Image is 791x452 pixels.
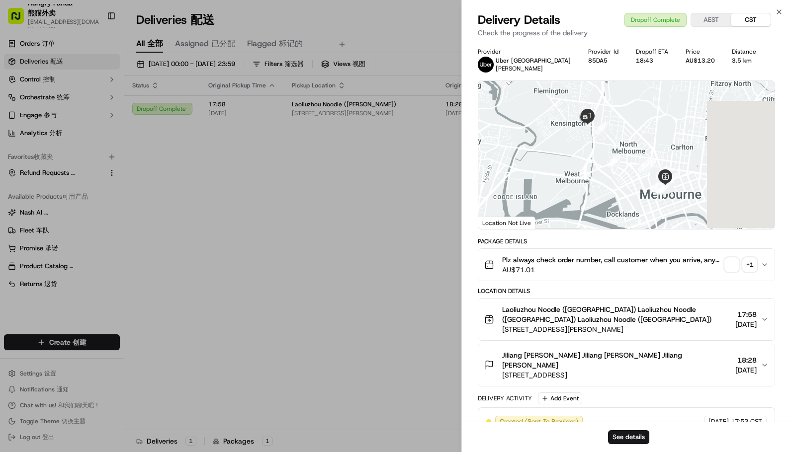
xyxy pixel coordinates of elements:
div: Delivery Activity [478,394,532,402]
div: 18:43 [636,57,670,65]
span: Delivery Details [478,12,560,28]
div: Package Details [478,237,775,245]
img: 1736555255976-a54dd68f-1ca7-489b-9aae-adbdc363a1c4 [10,95,28,113]
div: AU$13.20 [686,57,716,65]
button: Laoliuzhou Noodle ([GEOGRAPHIC_DATA]) Laoliuzhou Noodle ([GEOGRAPHIC_DATA]) Laoliuzhou Noodle ([G... [478,299,775,340]
div: 21 [638,159,651,172]
img: Asif Zaman Khan [10,171,26,187]
button: AEST [691,13,731,26]
button: Start new chat [169,98,181,110]
div: 💻 [84,223,92,231]
button: See all [154,127,181,139]
div: Location Not Live [478,217,535,229]
a: 💻API Documentation [80,218,164,236]
span: Plz always check order number, call customer when you arrive, any delivery issues, Contact WhatsA... [502,255,721,265]
img: 4281594248423_2fcf9dad9f2a874258b8_72.png [21,95,39,113]
div: 19 [656,166,669,179]
p: Uber [GEOGRAPHIC_DATA] [496,57,571,65]
button: +1 [725,258,757,272]
span: 17:58 [735,309,757,319]
div: + 1 [743,258,757,272]
div: Provider [478,48,572,56]
span: [STREET_ADDRESS] [502,370,731,380]
span: Created (Sent To Provider) [500,417,578,426]
a: Powered byPylon [70,246,120,254]
div: 23 [595,122,608,135]
div: Past conversations [10,129,67,137]
div: 10 [654,177,667,190]
div: Price [686,48,716,56]
span: 9月17日 [38,154,62,162]
button: Add Event [538,392,582,404]
span: [STREET_ADDRESS][PERSON_NAME] [502,324,731,334]
span: [DATE] [735,319,757,329]
div: Distance [732,48,758,56]
div: Dropoff ETA [636,48,670,56]
span: 18:28 [735,355,757,365]
div: Location Details [478,287,775,295]
span: • [83,181,86,189]
span: [DATE] [735,365,757,375]
img: 1736555255976-a54dd68f-1ca7-489b-9aae-adbdc363a1c4 [20,181,28,189]
span: [DATE] [708,417,729,426]
a: 📗Knowledge Base [6,218,80,236]
button: CST [731,13,771,26]
div: Start new chat [45,95,163,105]
div: 9 [651,177,664,190]
span: AU$71.01 [502,265,721,275]
button: Plz always check order number, call customer when you arrive, any delivery issues, Contact WhatsA... [478,249,775,281]
img: uber-new-logo.jpeg [478,57,494,73]
p: Welcome 👋 [10,40,181,56]
span: 8月27日 [88,181,111,189]
div: We're available if you need us! [45,105,137,113]
span: API Documentation [94,222,160,232]
button: See details [608,430,649,444]
span: Knowledge Base [20,222,76,232]
img: Nash [10,10,30,30]
span: • [33,154,36,162]
span: Pylon [99,246,120,254]
span: [PERSON_NAME] [496,65,543,73]
div: 3.5 km [732,57,758,65]
input: Got a question? Start typing here... [26,64,179,75]
button: 85DA5 [588,57,608,65]
div: 22 [608,154,620,167]
p: Check the progress of the delivery [478,28,775,38]
span: Jiliang [PERSON_NAME] Jiliang [PERSON_NAME] Jiliang [PERSON_NAME] [502,350,731,370]
span: Laoliuzhou Noodle ([GEOGRAPHIC_DATA]) Laoliuzhou Noodle ([GEOGRAPHIC_DATA]) Laoliuzhou Noodle ([G... [502,304,731,324]
button: Jiliang [PERSON_NAME] Jiliang [PERSON_NAME] Jiliang [PERSON_NAME][STREET_ADDRESS]18:28[DATE] [478,344,775,386]
div: Provider Id [588,48,620,56]
div: 📗 [10,223,18,231]
span: 17:53 CST [731,417,762,426]
span: [PERSON_NAME] [31,181,81,189]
